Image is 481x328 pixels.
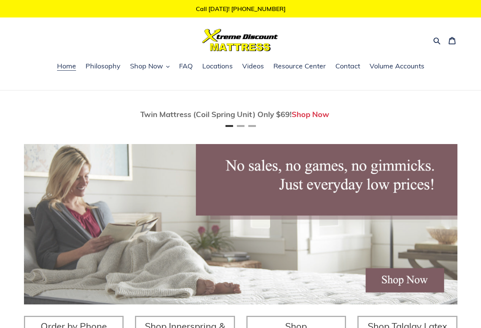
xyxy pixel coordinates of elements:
a: Philosophy [82,61,124,72]
a: Videos [238,61,268,72]
button: Page 1 [225,125,233,127]
span: Philosophy [86,62,121,71]
span: Home [57,62,76,71]
span: Videos [242,62,264,71]
span: FAQ [179,62,193,71]
a: Contact [332,61,364,72]
a: Volume Accounts [366,61,428,72]
button: Shop Now [126,61,173,72]
button: Page 2 [237,125,244,127]
a: Home [53,61,80,72]
span: Shop Now [130,62,163,71]
a: Shop Now [292,109,329,119]
a: Locations [198,61,237,72]
img: Xtreme Discount Mattress [202,29,278,51]
a: Resource Center [270,61,330,72]
span: Resource Center [273,62,326,71]
span: Contact [335,62,360,71]
span: Locations [202,62,233,71]
button: Page 3 [248,125,256,127]
span: Twin Mattress (Coil Spring Unit) Only $69! [140,109,292,119]
span: Volume Accounts [370,62,424,71]
img: herobannermay2022-1652879215306_1200x.jpg [24,144,457,304]
a: FAQ [175,61,197,72]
